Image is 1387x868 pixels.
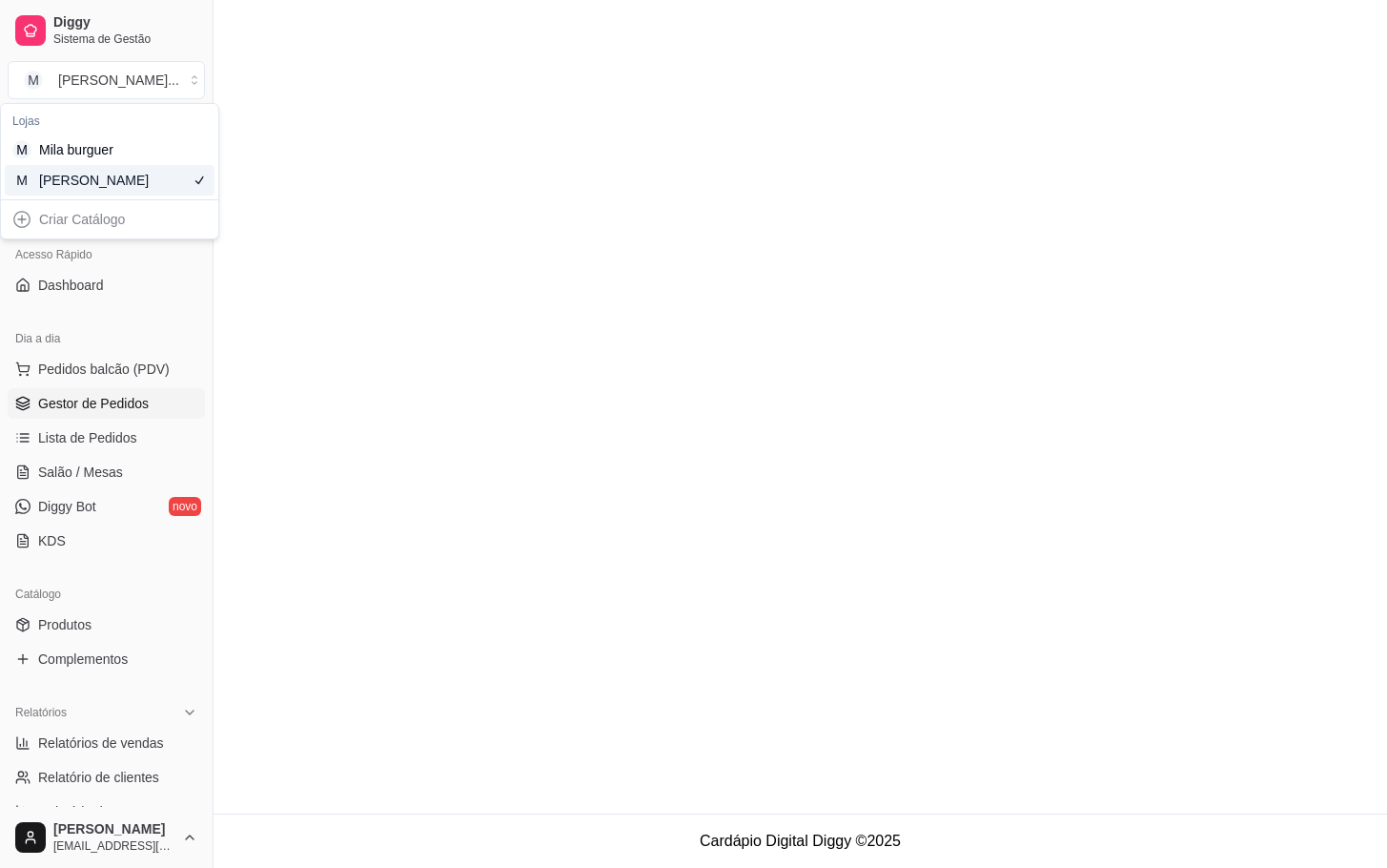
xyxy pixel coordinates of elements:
[38,768,159,787] span: Relatório de clientes
[8,423,205,453] a: Lista de Pedidos
[15,705,67,720] span: Relatórios
[8,354,205,384] button: Pedidos balcão (PDV)
[38,734,164,753] span: Relatórios de vendas
[214,814,1387,868] footer: Cardápio Digital Diggy © 2025
[8,728,205,758] a: Relatórios de vendas
[8,610,205,640] a: Produtos
[58,71,179,90] div: [PERSON_NAME] ...
[8,579,205,610] div: Catálogo
[53,821,174,838] span: [PERSON_NAME]
[1,104,218,199] div: Suggestions
[8,491,205,522] a: Diggy Botnovo
[38,360,170,379] span: Pedidos balcão (PDV)
[5,108,214,134] div: Lojas
[8,239,205,270] div: Acesso Rápido
[12,171,31,190] span: M
[8,388,205,419] a: Gestor de Pedidos
[38,531,66,550] span: KDS
[8,815,205,860] button: [PERSON_NAME][EMAIL_ADDRESS][DOMAIN_NAME]
[39,171,125,190] div: [PERSON_NAME]
[38,276,104,295] span: Dashboard
[8,323,205,354] div: Dia a dia
[8,762,205,793] a: Relatório de clientes
[8,457,205,487] a: Salão / Mesas
[8,270,205,300] a: Dashboard
[38,650,128,669] span: Complementos
[8,644,205,674] a: Complementos
[38,463,123,482] span: Salão / Mesas
[8,61,205,99] button: Select a team
[8,526,205,556] a: KDS
[53,838,174,854] span: [EMAIL_ADDRESS][DOMAIN_NAME]
[53,31,197,47] span: Sistema de Gestão
[38,394,149,413] span: Gestor de Pedidos
[53,14,197,31] span: Diggy
[8,796,205,827] a: Relatório de mesas
[12,140,31,159] span: M
[38,615,92,634] span: Produtos
[38,802,153,821] span: Relatório de mesas
[8,8,205,53] a: DiggySistema de Gestão
[38,497,96,516] span: Diggy Bot
[24,71,43,90] span: M
[38,428,137,447] span: Lista de Pedidos
[39,140,125,159] div: Mila burguer
[1,200,218,238] div: Suggestions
